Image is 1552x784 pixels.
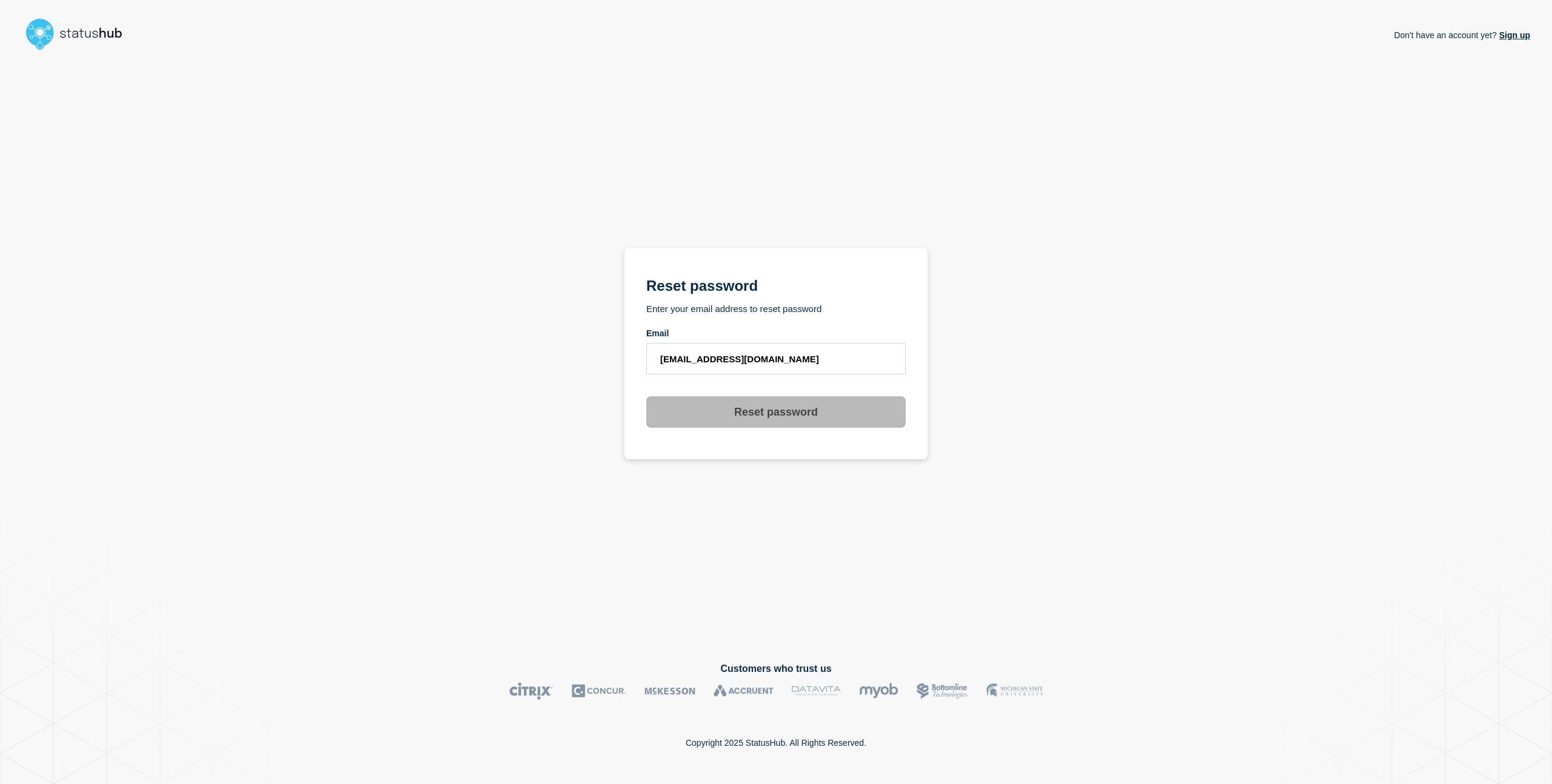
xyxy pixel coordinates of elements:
span: Email [646,328,669,338]
img: MSU logo [986,682,1043,700]
img: McKesson logo [644,682,695,700]
a: Sign up [1497,30,1530,40]
img: Concur logo [572,682,626,700]
img: Citrix logo [509,682,554,700]
button: Reset password [646,396,906,428]
h1: Reset password [646,276,906,296]
input: email input [646,343,906,374]
img: DataVita logo [792,682,841,700]
h2: Customers who trust us [22,663,1530,674]
img: StatusHub logo [22,15,137,53]
img: Accruent logo [714,682,774,700]
h2: Enter your email address to reset password [646,304,906,321]
p: Don't have an account yet? [1394,21,1530,50]
img: Bottomline logo [917,682,968,700]
p: Copyright 2025 StatusHub. All Rights Reserved. [686,738,866,748]
img: myob logo [859,682,898,700]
